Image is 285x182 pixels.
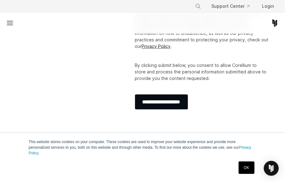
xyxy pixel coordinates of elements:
div: Navigation Menu [190,1,279,12]
div: Open Intercom Messenger [264,161,279,176]
a: Support Center [206,1,255,12]
button: Search [193,1,204,12]
a: Login [257,1,279,12]
a: Corellium Home [271,19,279,27]
a: OK [239,161,255,174]
p: This website stores cookies on your computer. These cookies are used to improve your website expe... [29,139,256,156]
p: By clicking submit below, you consent to allow Corellium to store and process the personal inform... [135,62,269,82]
a: Privacy Policy [142,44,171,49]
